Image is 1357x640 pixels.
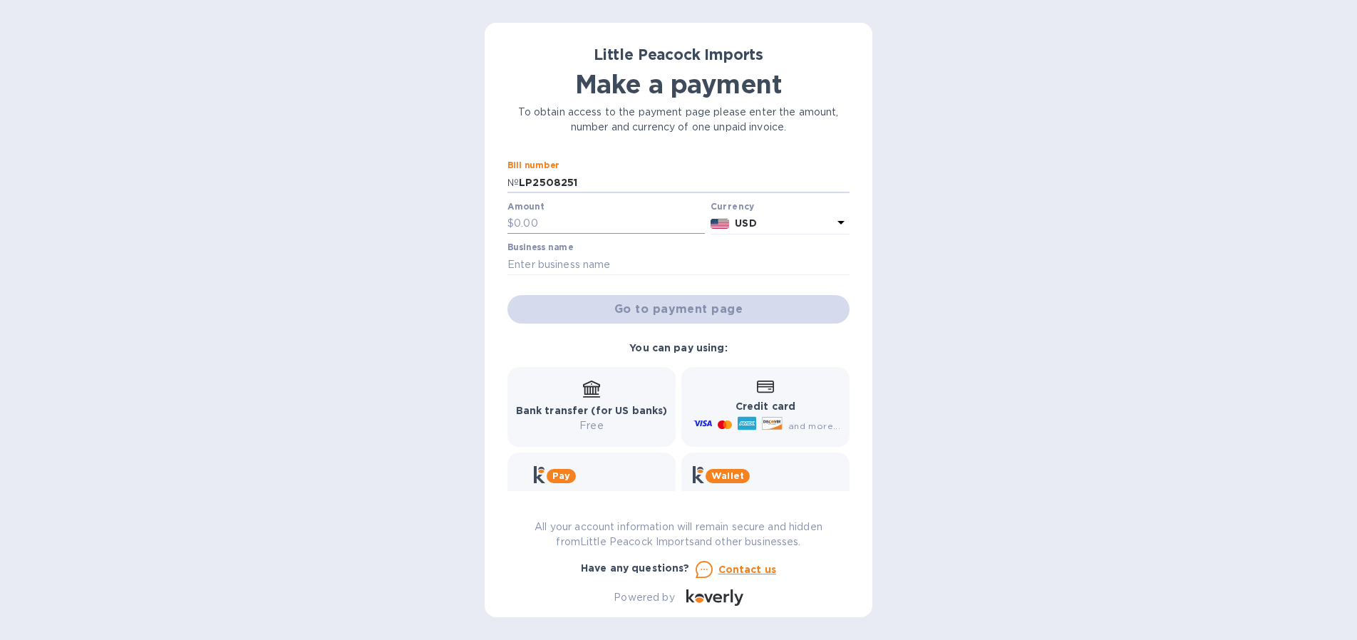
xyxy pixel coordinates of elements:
input: Enter bill number [519,172,850,193]
b: USD [735,217,756,229]
p: All your account information will remain secure and hidden from Little Peacock Imports and other ... [507,520,850,549]
p: Powered by [614,590,674,605]
b: Instant transfers via Wallet [693,490,838,502]
input: Enter business name [507,254,850,275]
p: To obtain access to the payment page please enter the amount, number and currency of one unpaid i... [507,105,850,135]
label: Amount [507,202,544,211]
b: Get more time to pay [534,490,650,502]
p: № [507,175,519,190]
label: Bill number [507,162,559,170]
span: and more... [788,420,840,431]
b: Wallet [711,470,744,481]
p: Free [516,418,668,433]
b: Little Peacock Imports [594,46,763,63]
h1: Make a payment [507,69,850,99]
b: Have any questions? [581,562,690,574]
p: $ [507,216,514,231]
b: You can pay using: [629,342,727,353]
u: Contact us [718,564,777,575]
img: USD [711,219,730,229]
b: Credit card [736,401,795,412]
b: Bank transfer (for US banks) [516,405,668,416]
b: Currency [711,201,755,212]
label: Business name [507,244,573,252]
b: Pay [552,470,570,481]
input: 0.00 [514,213,705,234]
